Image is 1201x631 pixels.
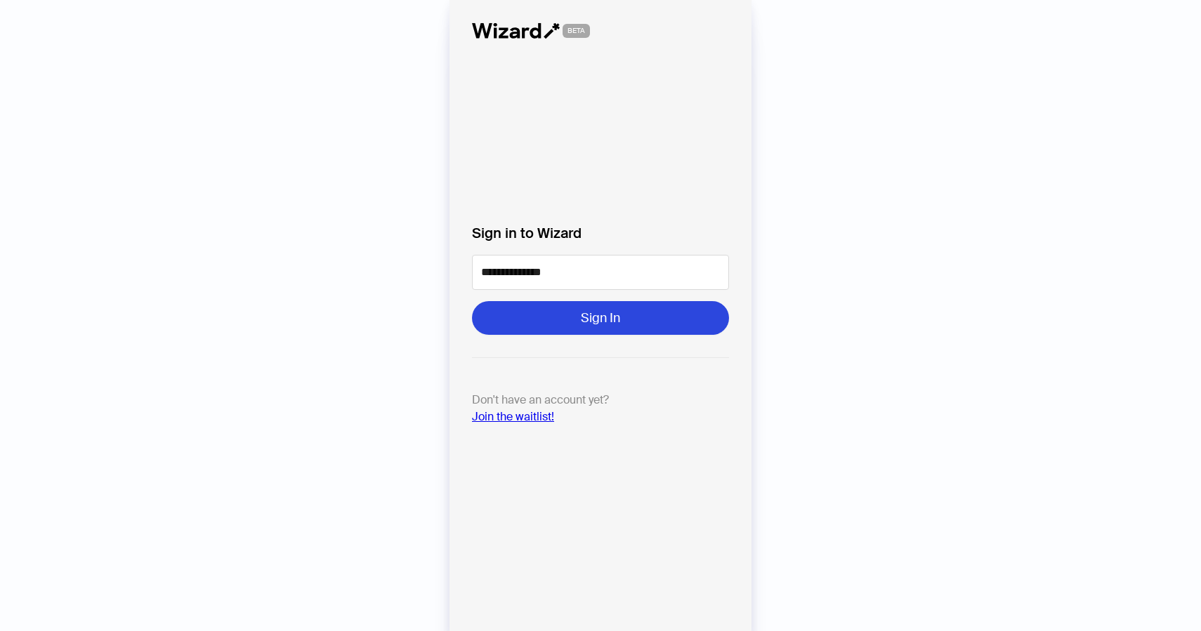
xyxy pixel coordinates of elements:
[563,24,590,38] span: BETA
[472,222,729,244] label: Sign in to Wizard
[472,301,729,335] button: Sign In
[581,310,620,326] span: Sign In
[472,409,554,424] a: Join the waitlist!
[472,392,729,425] p: Don't have an account yet?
